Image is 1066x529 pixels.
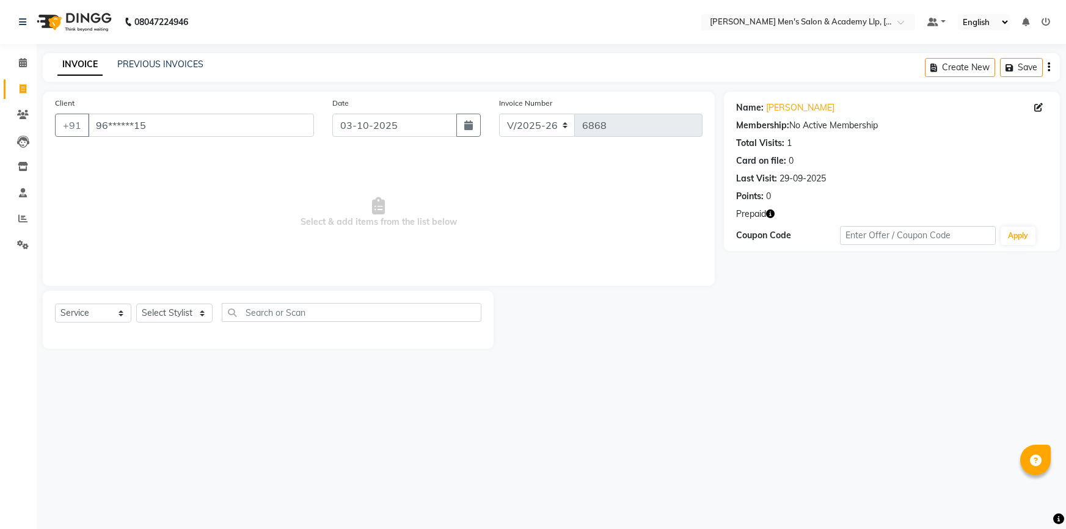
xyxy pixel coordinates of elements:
button: Apply [1001,227,1035,245]
div: Membership: [736,119,789,132]
div: Points: [736,190,764,203]
div: Coupon Code [736,229,840,242]
input: Enter Offer / Coupon Code [840,226,996,245]
a: INVOICE [57,54,103,76]
div: Total Visits: [736,137,784,150]
span: Select & add items from the list below [55,151,703,274]
b: 08047224946 [134,5,188,39]
button: Create New [925,58,995,77]
input: Search by Name/Mobile/Email/Code [88,114,314,137]
button: Save [1000,58,1043,77]
span: Prepaid [736,208,766,221]
label: Invoice Number [499,98,552,109]
div: 29-09-2025 [779,172,826,185]
img: logo [31,5,115,39]
div: Last Visit: [736,172,777,185]
label: Date [332,98,349,109]
iframe: chat widget [1015,480,1054,517]
div: 0 [789,155,794,167]
div: 1 [787,137,792,150]
label: Client [55,98,75,109]
a: [PERSON_NAME] [766,101,834,114]
input: Search or Scan [222,303,481,322]
button: +91 [55,114,89,137]
div: Card on file: [736,155,786,167]
div: No Active Membership [736,119,1048,132]
a: PREVIOUS INVOICES [117,59,203,70]
div: 0 [766,190,771,203]
div: Name: [736,101,764,114]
